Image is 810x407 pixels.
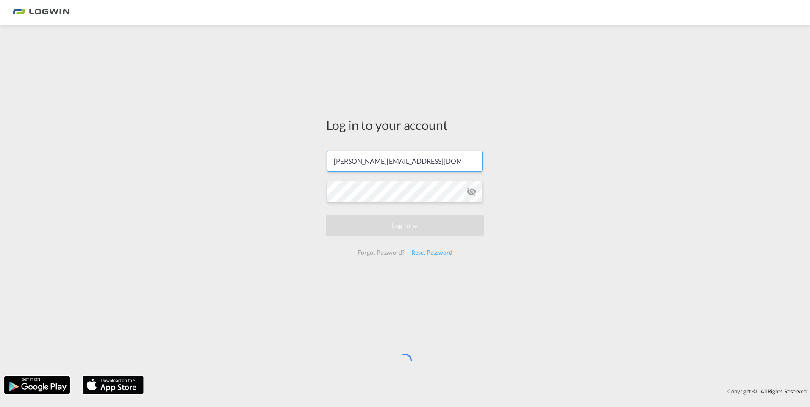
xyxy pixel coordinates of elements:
[354,245,408,260] div: Forgot Password?
[408,245,456,260] div: Reset Password
[13,3,70,22] img: bc73a0e0d8c111efacd525e4c8ad7d32.png
[148,384,810,399] div: Copyright © . All Rights Reserved
[327,151,483,172] input: Enter email/phone number
[326,215,484,236] button: LOGIN
[3,375,71,395] img: google.png
[82,375,144,395] img: apple.png
[466,187,477,197] md-icon: icon-eye-off
[326,116,484,134] div: Log in to your account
